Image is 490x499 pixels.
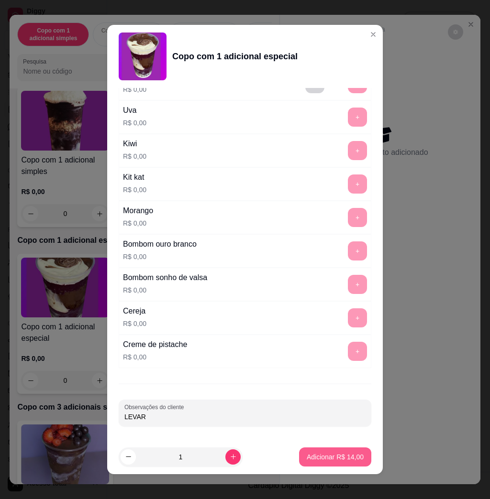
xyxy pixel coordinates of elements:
p: Adicionar R$ 14,00 [307,452,364,462]
p: R$ 0,00 [123,185,146,195]
label: Observações do cliente [124,403,187,411]
div: Creme de pistache [123,339,187,350]
div: Bombom ouro branco [123,239,197,250]
div: Cereja [123,305,146,317]
button: Adicionar R$ 14,00 [299,447,371,466]
div: Bombom sonho de valsa [123,272,207,283]
p: R$ 0,00 [123,352,187,362]
p: R$ 0,00 [123,218,153,228]
input: Observações do cliente [124,412,366,422]
p: R$ 0,00 [123,319,146,328]
button: decrease-product-quantity [121,449,136,465]
p: R$ 0,00 [123,85,159,94]
div: Copo com 1 adicional especial [172,50,298,63]
p: R$ 0,00 [123,118,146,128]
button: Close [366,27,381,42]
p: R$ 0,00 [123,285,207,295]
p: R$ 0,00 [123,252,197,261]
p: R$ 0,00 [123,152,146,161]
button: increase-product-quantity [225,449,241,465]
img: product-image [119,33,167,80]
div: Morango [123,205,153,217]
div: Kiwi [123,138,146,150]
div: Kit kat [123,172,146,183]
div: Uva [123,105,146,116]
